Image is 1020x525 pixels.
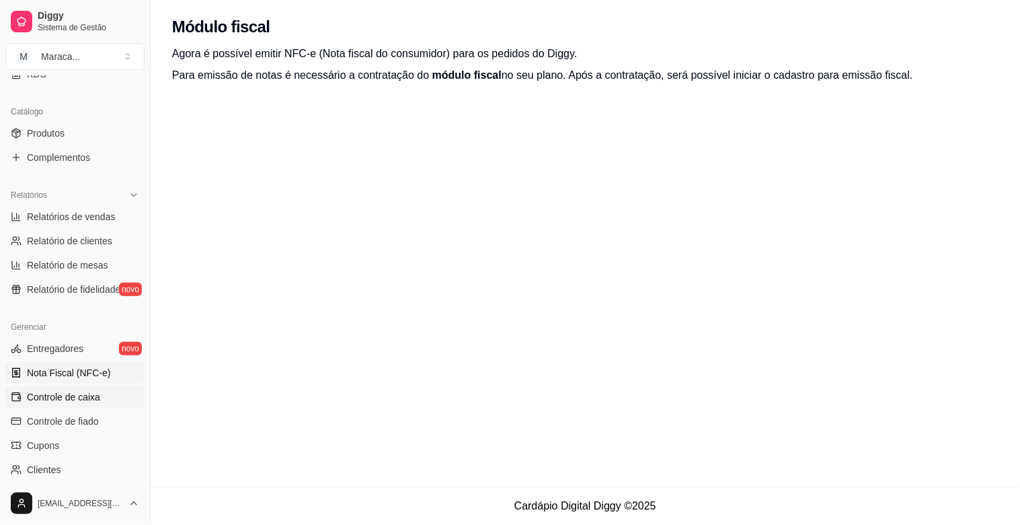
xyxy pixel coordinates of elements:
span: Nota Fiscal (NFC-e) [27,366,110,380]
div: Maraca ... [41,50,80,63]
button: Select a team [5,43,145,70]
a: Controle de fiado [5,411,145,432]
a: Relatórios de vendas [5,206,145,228]
a: Produtos [5,123,145,144]
span: Entregadores [27,342,83,355]
a: Nota Fiscal (NFC-e) [5,362,145,384]
span: Produtos [27,127,65,140]
a: Cupons [5,435,145,456]
span: Clientes [27,463,61,477]
span: Controle de fiado [27,415,99,428]
h2: Módulo fiscal [172,16,270,38]
div: Catálogo [5,101,145,123]
span: Complementos [27,151,90,164]
footer: Cardápio Digital Diggy © 2025 [151,487,1020,525]
a: Complementos [5,147,145,168]
a: Clientes [5,459,145,481]
button: [EMAIL_ADDRESS][DOMAIN_NAME] [5,487,145,520]
span: Relatórios [11,190,47,201]
a: DiggySistema de Gestão [5,5,145,38]
div: Gerenciar [5,316,145,338]
span: Relatórios de vendas [27,210,116,223]
span: Sistema de Gestão [38,22,139,33]
a: Relatório de fidelidadenovo [5,279,145,300]
a: Entregadoresnovo [5,338,145,359]
span: Relatório de fidelidade [27,283,120,296]
span: Diggy [38,10,139,22]
span: M [17,50,30,63]
a: Relatório de mesas [5,254,145,276]
span: Controle de caixa [27,390,100,404]
a: Relatório de clientes [5,230,145,252]
a: Controle de caixa [5,386,145,408]
span: [EMAIL_ADDRESS][DOMAIN_NAME] [38,498,123,509]
span: módulo fiscal [432,69,502,81]
span: Relatório de clientes [27,234,112,248]
span: Cupons [27,439,59,452]
p: Agora é possível emitir NFC-e (Nota fiscal do consumidor) para os pedidos do Diggy. [172,46,998,62]
p: Para emissão de notas é necessário a contratação do no seu plano. Após a contratação, será possív... [172,67,998,83]
span: Relatório de mesas [27,258,108,272]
